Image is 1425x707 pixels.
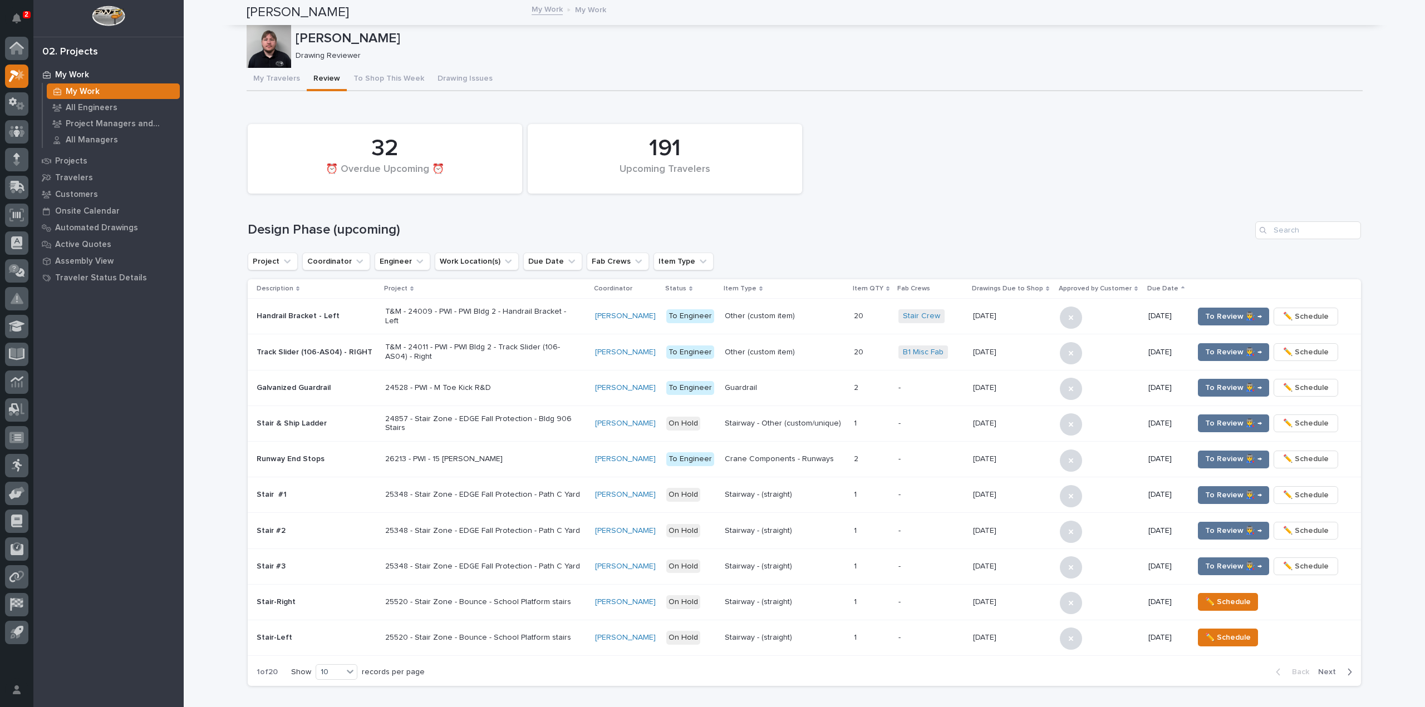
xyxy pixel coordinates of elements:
[1267,667,1314,677] button: Back
[547,135,783,162] div: 191
[55,70,89,80] p: My Work
[1205,524,1262,537] span: To Review 👨‍🏭 →
[1148,454,1185,464] p: [DATE]
[725,597,845,607] p: Stairway - (straight)
[897,283,930,295] p: Fab Crews
[307,68,347,91] button: Review
[1148,526,1185,536] p: [DATE]
[66,87,100,97] p: My Work
[1148,383,1185,393] p: [DATE]
[248,620,1361,655] tr: Stair-Left25520 - Stair Zone - Bounce - School Platform stairs[PERSON_NAME] On HoldStairway - (st...
[898,454,964,464] p: -
[5,7,28,30] button: Notifications
[257,383,376,393] p: Galvanized Guardrail
[385,526,580,536] p: 25348 - Stair Zone - EDGE Fall Protection - Path C Yard
[1148,312,1185,321] p: [DATE]
[267,164,503,187] div: ⏰ Overdue Upcoming ⏰
[1283,345,1329,359] span: ✏️ Schedule
[1283,488,1329,502] span: ✏️ Schedule
[247,68,307,91] button: My Travelers
[1255,221,1361,239] div: Search
[1283,560,1329,573] span: ✏️ Schedule
[248,370,1361,406] tr: Galvanized Guardrail24528 - PWI - M Toe Kick R&D[PERSON_NAME] To EngineerGuardrail22 -[DATE][DATE...
[595,348,656,357] a: [PERSON_NAME]
[385,307,580,326] p: T&M - 24009 - PWI - PWI Bldg 2 - Handrail Bracket - Left
[55,190,98,200] p: Customers
[854,345,866,357] p: 20
[725,526,845,536] p: Stairway - (straight)
[33,152,184,169] a: Projects
[595,454,656,464] a: [PERSON_NAME]
[725,348,845,357] p: Other (custom item)
[1059,283,1132,295] p: Approved by Customer
[248,513,1361,548] tr: Stair #225348 - Stair Zone - EDGE Fall Protection - Path C Yard[PERSON_NAME] On HoldStairway - (s...
[55,173,93,183] p: Travelers
[1148,597,1185,607] p: [DATE]
[362,668,425,677] p: records per page
[666,595,700,609] div: On Hold
[532,2,563,15] a: My Work
[385,597,580,607] p: 25520 - Stair Zone - Bounce - School Platform stairs
[302,253,370,270] button: Coordinator
[725,633,845,642] p: Stairway - (straight)
[854,631,859,642] p: 1
[248,253,298,270] button: Project
[575,3,606,15] p: My Work
[248,548,1361,584] tr: Stair #325348 - Stair Zone - EDGE Fall Protection - Path C Yard[PERSON_NAME] On HoldStairway - (s...
[296,31,1358,47] p: [PERSON_NAME]
[66,119,175,129] p: Project Managers and Engineers
[724,283,756,295] p: Item Type
[1148,633,1185,642] p: [DATE]
[1198,486,1269,504] button: To Review 👨‍🏭 →
[257,633,376,642] p: Stair-Left
[1148,348,1185,357] p: [DATE]
[1274,557,1338,575] button: ✏️ Schedule
[257,419,376,428] p: Stair & Ship Ladder
[898,597,964,607] p: -
[666,524,700,538] div: On Hold
[14,13,28,31] div: Notifications2
[1205,560,1262,573] span: To Review 👨‍🏭 →
[257,597,376,607] p: Stair-Right
[1283,310,1329,323] span: ✏️ Schedule
[1148,419,1185,428] p: [DATE]
[257,454,376,464] p: Runway End Stops
[666,381,714,395] div: To Engineer
[973,631,999,642] p: [DATE]
[666,631,700,645] div: On Hold
[973,524,999,536] p: [DATE]
[43,132,184,147] a: All Managers
[973,417,999,428] p: [DATE]
[1274,308,1338,325] button: ✏️ Schedule
[595,597,656,607] a: [PERSON_NAME]
[385,633,580,642] p: 25520 - Stair Zone - Bounce - School Platform stairs
[257,490,376,500] p: Stair #1
[42,46,98,58] div: 02. Projects
[43,100,184,115] a: All Engineers
[903,348,944,357] a: B1 Misc Fab
[1274,414,1338,432] button: ✏️ Schedule
[1285,667,1309,677] span: Back
[653,253,714,270] button: Item Type
[1148,490,1185,500] p: [DATE]
[853,283,883,295] p: Item QTY
[1198,557,1269,575] button: To Review 👨‍🏭 →
[973,488,999,500] p: [DATE]
[385,383,580,393] p: 24528 - PWI - M Toe Kick R&D
[55,223,138,233] p: Automated Drawings
[666,452,714,466] div: To Engineer
[385,343,580,362] p: T&M - 24011 - PWI - PWI Bldg 2 - Track Slider (106-AS04) - Right
[385,562,580,571] p: 25348 - Stair Zone - EDGE Fall Protection - Path C Yard
[248,584,1361,620] tr: Stair-Right25520 - Stair Zone - Bounce - School Platform stairs[PERSON_NAME] On HoldStairway - (s...
[1283,452,1329,466] span: ✏️ Schedule
[973,560,999,571] p: [DATE]
[1198,451,1269,468] button: To Review 👨‍🏭 →
[854,488,859,500] p: 1
[973,452,999,464] p: [DATE]
[854,417,859,428] p: 1
[435,253,519,270] button: Work Location(s)
[725,562,845,571] p: Stairway - (straight)
[66,103,117,113] p: All Engineers
[43,83,184,99] a: My Work
[854,381,861,393] p: 2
